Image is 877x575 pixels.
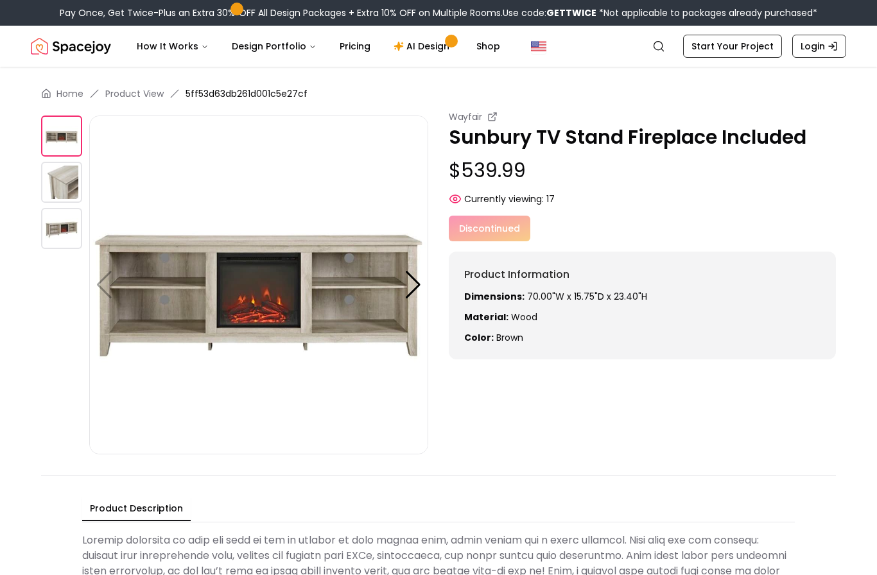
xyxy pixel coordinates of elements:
strong: Color: [464,331,494,344]
a: Login [792,35,846,58]
a: Start Your Project [683,35,782,58]
strong: Material: [464,311,508,323]
img: https://storage.googleapis.com/spacejoy-main/assets/5ff53d63db261d001c5e27cf/product_0_jda1226g593 [41,116,82,157]
a: Home [56,87,83,100]
span: *Not applicable to packages already purchased* [596,6,817,19]
span: Use code: [503,6,596,19]
li: Product View [105,87,164,100]
span: 5ff53d63db261d001c5e27cf [186,87,308,100]
p: $539.99 [449,159,836,182]
strong: Dimensions: [464,290,525,303]
p: 70.00"W x 15.75"D x 23.40"H [464,290,821,303]
span: Wood [511,311,537,323]
a: Shop [466,33,510,59]
img: United States [531,39,546,54]
nav: Global [31,26,846,67]
span: 17 [546,193,555,205]
button: Product Description [82,497,191,521]
nav: breadcrumb [41,87,836,100]
img: https://storage.googleapis.com/spacejoy-main/assets/5ff53d63db261d001c5e27cf/product_0_jda1226g593 [89,116,428,454]
button: Design Portfolio [221,33,327,59]
small: Wayfair [449,110,482,123]
span: Currently viewing: [464,193,544,205]
p: Sunbury TV Stand Fireplace Included [449,126,836,149]
img: https://storage.googleapis.com/spacejoy-main/assets/5ff53d63db261d001c5e27cf/product_1_1410dkfb7467 [41,162,82,203]
h6: Product Information [464,267,821,282]
button: How It Works [126,33,219,59]
a: AI Design [383,33,464,59]
a: Spacejoy [31,33,111,59]
nav: Main [126,33,510,59]
span: brown [496,331,523,344]
img: https://storage.googleapis.com/spacejoy-main/assets/5ff53d63db261d001c5e27cf/product_2_0ogbh07i4m7o [41,208,82,249]
b: GETTWICE [546,6,596,19]
a: Pricing [329,33,381,59]
div: Pay Once, Get Twice-Plus an Extra 30% OFF All Design Packages + Extra 10% OFF on Multiple Rooms. [60,6,817,19]
img: Spacejoy Logo [31,33,111,59]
